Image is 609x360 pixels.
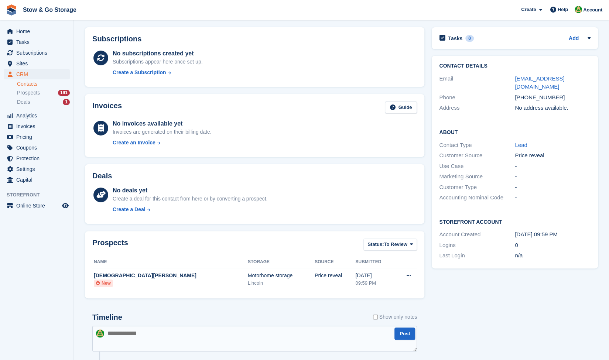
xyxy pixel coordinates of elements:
div: No deals yet [113,186,267,195]
a: menu [4,69,70,79]
div: Invoices are generated on their billing date. [113,128,212,136]
div: Create a Deal [113,206,146,213]
h2: Subscriptions [92,35,417,43]
div: Contact Type [439,141,515,150]
a: Stow & Go Storage [20,4,79,16]
div: Create a deal for this contact from here or by converting a prospect. [113,195,267,203]
span: Deals [17,99,30,106]
span: Analytics [16,110,61,121]
div: Accounting Nominal Code [439,193,515,202]
th: Storage [248,256,315,268]
div: 0 [515,241,591,250]
span: Home [16,26,61,37]
span: Coupons [16,143,61,153]
div: n/a [515,251,591,260]
span: Settings [16,164,61,174]
label: Show only notes [373,313,417,321]
a: menu [4,132,70,142]
a: Deals 1 [17,98,70,106]
div: 1 [63,99,70,105]
div: Logins [439,241,515,250]
div: Create a Subscription [113,69,166,76]
div: No address available. [515,104,591,112]
a: menu [4,164,70,174]
a: Lead [515,142,527,148]
div: [DATE] [355,272,394,280]
a: menu [4,37,70,47]
span: Online Store [16,200,61,211]
div: Email [439,75,515,91]
span: Invoices [16,121,61,131]
a: Contacts [17,80,70,88]
span: To Review [384,241,407,248]
a: menu [4,143,70,153]
h2: Invoices [92,102,122,114]
span: Prospects [17,89,40,96]
a: Create an Invoice [113,139,212,147]
th: Name [92,256,248,268]
a: menu [4,153,70,164]
div: [PHONE_NUMBER] [515,93,591,102]
a: menu [4,121,70,131]
div: 09:59 PM [355,280,394,287]
h2: Contact Details [439,63,591,69]
button: Status: To Review [363,239,417,251]
div: 191 [58,90,70,96]
div: Last Login [439,251,515,260]
a: Create a Subscription [113,69,203,76]
a: Add [569,34,579,43]
div: Customer Source [439,151,515,160]
a: menu [4,26,70,37]
li: New [94,280,113,287]
img: stora-icon-8386f47178a22dfd0bd8f6a31ec36ba5ce8667c1dd55bd0f319d3a0aa187defe.svg [6,4,17,16]
span: Subscriptions [16,48,61,58]
div: Create an Invoice [113,139,155,147]
div: No invoices available yet [113,119,212,128]
span: Pricing [16,132,61,142]
div: Phone [439,93,515,102]
img: Alex Taylor [96,329,104,337]
input: Show only notes [373,313,378,321]
a: Create a Deal [113,206,267,213]
a: menu [4,110,70,121]
button: Post [394,328,415,340]
span: Status: [367,241,384,248]
span: Help [558,6,568,13]
a: Prospects 191 [17,89,70,97]
div: Marketing Source [439,172,515,181]
h2: Tasks [448,35,462,42]
th: Submitted [355,256,394,268]
h2: Storefront Account [439,218,591,225]
div: Address [439,104,515,112]
span: Create [521,6,536,13]
span: CRM [16,69,61,79]
span: Sites [16,58,61,69]
a: [EMAIL_ADDRESS][DOMAIN_NAME] [515,75,564,90]
h2: Deals [92,172,112,180]
span: Account [583,6,602,14]
div: Lincoln [248,280,315,287]
div: - [515,172,591,181]
div: Motorhome storage [248,272,315,280]
img: Alex Taylor [575,6,582,13]
div: Price reveal [515,151,591,160]
a: menu [4,48,70,58]
div: 0 [465,35,474,42]
span: Capital [16,175,61,185]
span: Storefront [7,191,73,199]
div: Price reveal [315,272,355,280]
a: menu [4,200,70,211]
div: - [515,193,591,202]
a: menu [4,175,70,185]
div: No subscriptions created yet [113,49,203,58]
a: Guide [385,102,417,114]
h2: Timeline [92,313,122,322]
div: Use Case [439,162,515,171]
h2: About [439,128,591,136]
th: Source [315,256,355,268]
div: - [515,162,591,171]
div: Account Created [439,230,515,239]
span: Protection [16,153,61,164]
div: Subscriptions appear here once set up. [113,58,203,66]
a: Preview store [61,201,70,210]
